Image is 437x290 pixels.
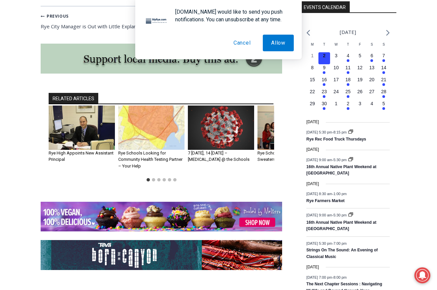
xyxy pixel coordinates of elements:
[323,83,325,86] em: Has events
[347,59,349,62] em: Has events
[342,100,354,112] button: 2 Has events
[118,106,185,174] div: 2 of 6
[369,89,375,94] time: 27
[306,157,348,161] time: -
[306,100,318,112] button: 29
[257,106,324,150] img: Rye Schools: Great Teachers, Ugly Sweaters – Pack of Four
[157,178,161,181] button: Go to slide 3
[366,76,378,88] button: 20
[310,77,315,82] time: 15
[333,130,347,134] span: 8:15 pm
[382,83,385,86] em: Has events
[378,64,390,76] button: 14 Has events
[306,264,319,270] time: [DATE]
[318,100,330,112] button: 30 Has events
[347,107,349,110] em: Has events
[306,192,347,196] time: -
[306,76,318,88] button: 15
[370,59,373,62] em: Has events
[354,64,366,76] button: 12
[366,64,378,76] button: 13
[357,65,363,70] time: 12
[311,65,314,70] time: 8
[306,241,347,245] time: -
[378,100,390,112] button: 5 Has events
[323,95,325,98] em: Has events
[347,101,349,106] time: 2
[49,150,114,162] a: Rye High Appoints New Assistant Principal
[263,35,294,51] button: Allow
[378,76,390,88] button: 21 Has events
[382,95,385,98] em: Has events
[333,65,339,70] time: 10
[306,213,332,217] span: [DATE] 9:00 am
[0,67,67,83] a: Open Tues. - Sun. [PHONE_NUMBER]
[310,101,315,106] time: 29
[118,106,185,150] img: Rye Schools Looking for Community Health Testing Partner – Your Help
[382,107,385,110] em: Has events
[333,89,339,94] time: 24
[188,106,254,150] img: CORONAVIRUS GERM 2
[49,106,115,174] div: 1 of 6
[306,213,348,217] time: -
[306,181,319,187] time: [DATE]
[188,150,249,162] a: 7 [DATE], 14 [DATE] – [MEDICAL_DATA] @ the Schools
[330,64,342,76] button: 10
[306,130,348,134] time: -
[381,77,386,82] time: 21
[333,213,347,217] span: 5:30 pm
[370,101,373,106] time: 4
[333,275,347,279] span: 8:00 pm
[168,178,171,181] button: Go to slide 5
[118,150,183,168] a: Rye Schools Looking for Community Health Testing Partner – Your Help
[347,71,349,74] em: Has events
[152,178,155,181] button: Go to slide 2
[347,95,349,98] em: Has events
[354,88,366,100] button: 26
[170,8,294,23] div: [DOMAIN_NAME] would like to send you push notifications. You can unsubscribe at any time.
[225,35,259,51] button: Cancel
[381,89,386,94] time: 28
[2,69,65,94] span: Open Tues. - Sun. [PHONE_NUMBER]
[306,130,332,134] span: [DATE] 5:30 pm
[330,88,342,100] button: 24
[174,66,309,81] span: Intern @ [DOMAIN_NAME]
[381,65,386,70] time: 14
[333,241,347,245] span: 7:00 pm
[49,177,274,182] ul: Select a slide to show
[354,76,366,88] button: 19
[323,71,325,74] em: Has events
[342,76,354,88] button: 18 Has events
[333,157,347,161] span: 5:30 pm
[322,101,327,106] time: 30
[357,89,363,94] time: 26
[335,101,337,106] time: 1
[318,76,330,88] button: 16 Has events
[366,88,378,100] button: 27
[382,101,385,106] time: 5
[366,100,378,112] button: 4
[357,77,363,82] time: 19
[354,100,366,112] button: 3
[345,89,351,94] time: 25
[163,178,166,181] button: Go to slide 4
[257,150,323,162] a: Rye Schools: Great Teachers, Ugly Sweaters – Pack of Four
[49,93,98,104] h2: RELATED ARTICLES
[333,77,339,82] time: 17
[359,101,361,106] time: 3
[306,88,318,100] button: 22
[49,106,115,150] img: Rye High Appoints New Assistant Principal
[306,157,332,161] span: [DATE] 9:00 am
[68,42,95,80] div: "[PERSON_NAME]'s draw is the fine variety of pristine raw fish kept on hand"
[306,137,366,142] a: Rye Rec Food Truck Thursdays
[306,275,347,279] time: -
[322,77,327,82] time: 16
[306,198,345,204] a: Rye Farmers Market
[310,89,315,94] time: 22
[382,59,385,62] em: Has events
[333,192,347,196] span: 1:00 pm
[382,71,385,74] em: Has events
[378,88,390,100] button: 28 Has events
